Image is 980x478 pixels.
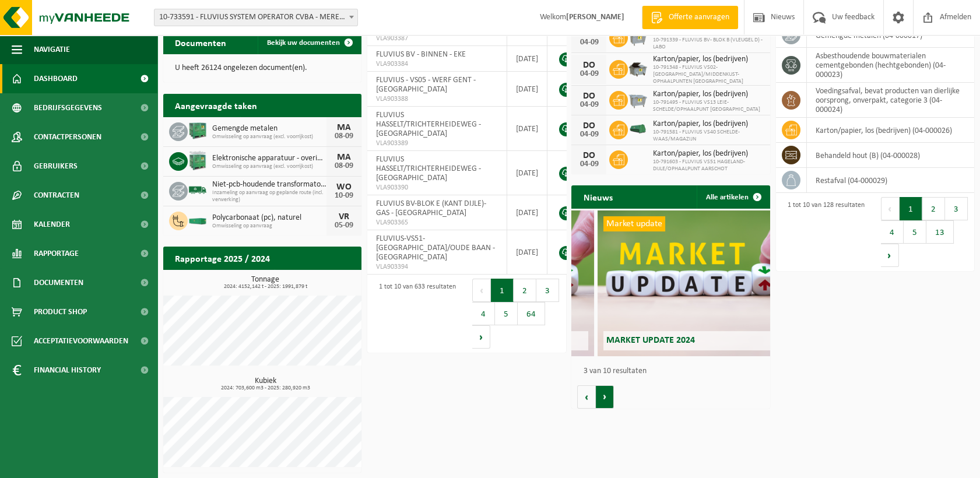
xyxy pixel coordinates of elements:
span: 10-733591 - FLUVIUS SYSTEM OPERATOR CVBA - MERELBEKE-MELLE [154,9,358,26]
h2: Documenten [163,31,238,54]
span: 2024: 4152,142 t - 2025: 1991,879 t [169,284,361,290]
span: Omwisseling op aanvraag [212,223,326,230]
button: 4 [472,302,495,325]
div: 1 tot 10 van 128 resultaten [782,196,865,268]
span: Bedrijfsgegevens [34,93,102,122]
span: VLA903394 [376,262,498,272]
img: HK-XC-20-VE [188,215,208,225]
span: 10-791495 - FLUVIUS VS13 LEIE-SCHELDE/OPHAALPUNT [GEOGRAPHIC_DATA] [652,99,764,113]
span: 2024: 703,600 m3 - 2025: 280,920 m3 [169,385,361,391]
div: 04-09 [577,70,600,78]
img: BL-SO-LV [188,180,208,200]
span: Acceptatievoorwaarden [34,326,128,356]
span: Elektronische apparatuur - overige (ove) [212,154,326,163]
span: Contactpersonen [34,122,101,152]
div: 08-09 [332,132,356,140]
span: Omwisseling op aanvraag (excl. voorrijkost) [212,133,326,140]
h2: Aangevraagde taken [163,94,269,117]
span: FLUVIUS BV-BLOK E (KANT DIJLE)-GAS - [GEOGRAPHIC_DATA] [376,199,486,217]
img: WB-2500-GAL-GY-01 [628,89,648,109]
button: 3 [945,197,968,220]
button: Previous [472,279,491,302]
span: Gebruikers [34,152,78,181]
button: Next [881,244,899,267]
div: DO [577,121,600,131]
h2: Nieuws [571,185,624,208]
span: VLA903390 [376,183,498,192]
button: 13 [926,220,954,244]
p: U heeft 26124 ongelezen document(en). [175,64,350,72]
span: Contracten [34,181,79,210]
button: 5 [495,302,518,325]
span: FLUVIUS-VS51-[GEOGRAPHIC_DATA]/OUDE BAAN - [GEOGRAPHIC_DATA] [376,234,495,262]
span: VLA903387 [376,34,498,43]
img: PB-HB-1400-HPE-GN-01 [188,121,208,140]
td: [DATE] [507,195,547,230]
button: Previous [881,197,900,220]
div: DO [577,92,600,101]
div: DO [577,151,600,160]
div: VR [332,212,356,222]
span: Karton/papier, los (bedrijven) [652,149,764,159]
button: 1 [900,197,922,220]
div: 10-09 [332,192,356,200]
a: Offerte aanvragen [642,6,738,29]
span: Inzameling op aanvraag op geplande route (incl. verwerking) [212,189,326,203]
div: 1 tot 10 van 633 resultaten [373,277,456,350]
div: MA [332,123,356,132]
button: 3 [536,279,559,302]
span: FLUVIUS - VS05 - WERF GENT - [GEOGRAPHIC_DATA] [376,76,476,94]
div: 08-09 [332,162,356,170]
td: [DATE] [507,46,547,72]
span: Rapportage [34,239,79,268]
div: MA [332,153,356,162]
button: 4 [881,220,904,244]
span: VLA903384 [376,59,498,69]
span: Financial History [34,356,101,385]
button: 1 [491,279,514,302]
span: Market update 2024 [606,336,695,345]
span: Offerte aanvragen [666,12,732,23]
td: karton/papier, los (bedrijven) (04-000026) [807,118,974,143]
td: [DATE] [507,151,547,195]
div: 04-09 [577,160,600,168]
span: Gemengde metalen [212,124,326,133]
img: PB-HB-1400-HPE-GN-11 [188,149,208,171]
span: FLUVIUS BV - BINNEN - EKE [376,50,466,59]
span: VLA903365 [376,218,498,227]
div: DO [577,61,600,70]
button: Volgende [596,385,614,409]
h2: Rapportage 2025 / 2024 [163,247,282,269]
span: Bekijk uw documenten [267,39,340,47]
td: restafval (04-000029) [807,168,974,193]
button: Next [472,325,490,349]
button: Vorige [577,385,596,409]
div: WO [332,182,356,192]
button: 5 [904,220,926,244]
td: behandeld hout (B) (04-000028) [807,143,974,168]
td: asbesthoudende bouwmaterialen cementgebonden (hechtgebonden) (04-000023) [807,48,974,83]
span: Karton/papier, los (bedrijven) [652,55,764,64]
h3: Kubiek [169,377,361,391]
span: Kalender [34,210,70,239]
td: [DATE] [507,230,547,275]
span: Omwisseling op aanvraag (excl. voorrijkost) [212,163,326,170]
h3: Tonnage [169,276,361,290]
span: Karton/papier, los (bedrijven) [652,90,764,99]
span: 10-791348 - FLUVIUS VS02-[GEOGRAPHIC_DATA]/MIDDENKUST-OPHAALPUNTEN [GEOGRAPHIC_DATA] [652,64,764,85]
strong: [PERSON_NAME] [566,13,624,22]
span: Market update [603,216,665,231]
span: 10-791339 - FLUVIUS BV- BLOK B (VLEUGEL D) - LABO [652,37,764,51]
div: 05-09 [332,222,356,230]
span: Navigatie [34,35,70,64]
span: VLA903389 [376,139,498,148]
span: 10-733591 - FLUVIUS SYSTEM OPERATOR CVBA - MERELBEKE-MELLE [154,9,357,26]
span: VLA903388 [376,94,498,104]
span: Dashboard [34,64,78,93]
div: 04-09 [577,131,600,139]
td: voedingsafval, bevat producten van dierlijke oorsprong, onverpakt, categorie 3 (04-000024) [807,83,974,118]
a: Market update Market update 2024 [598,210,792,356]
div: 04-09 [577,101,600,109]
img: HK-XK-22-GN-00 [628,124,648,134]
a: Bekijk rapportage [275,269,360,293]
